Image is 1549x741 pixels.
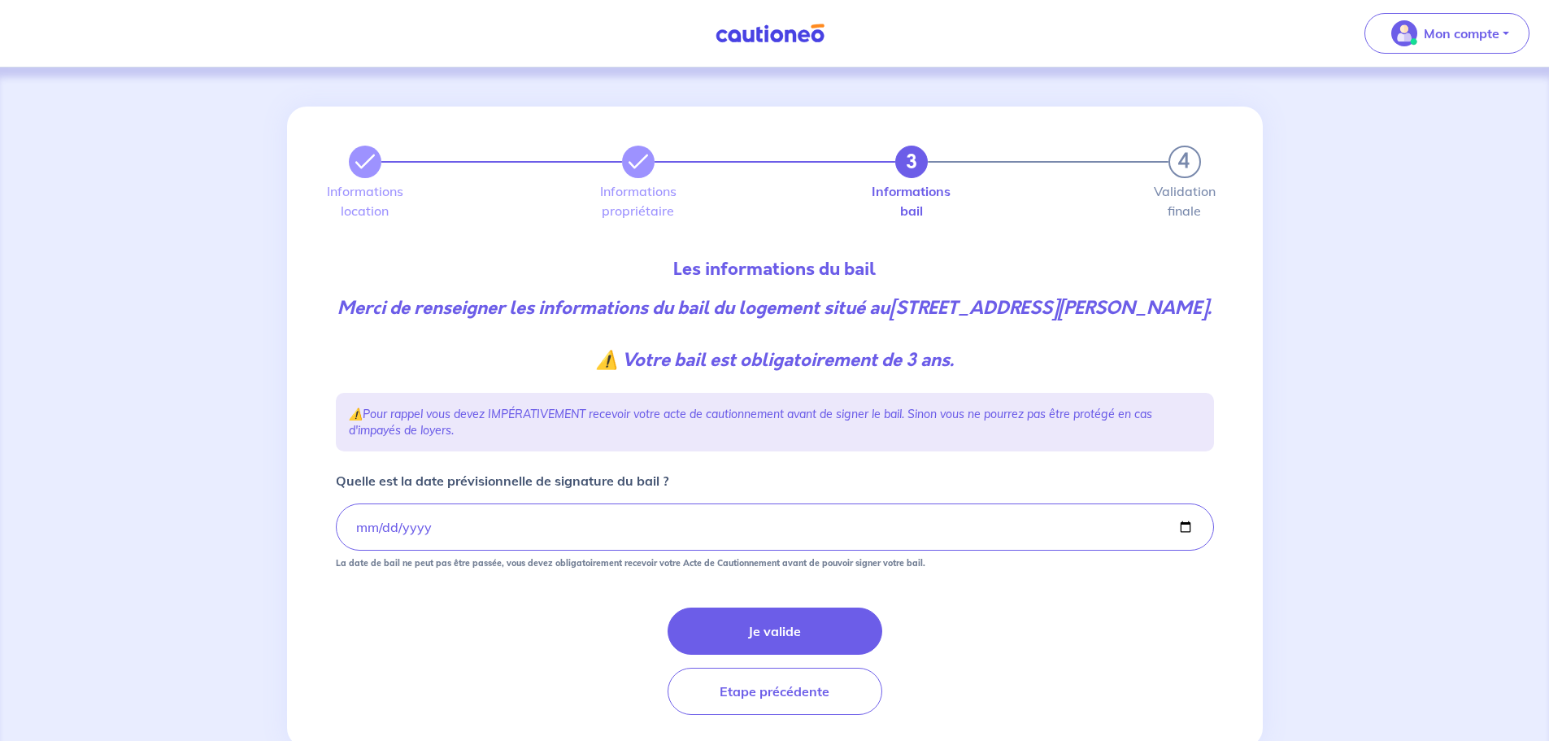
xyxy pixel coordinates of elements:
p: ⚠️ [349,406,1201,438]
label: Validation finale [1168,185,1201,217]
strong: La date de bail ne peut pas être passée, vous devez obligatoirement recevoir votre Acte de Cautio... [336,557,925,569]
p: Quelle est la date prévisionnelle de signature du bail ? [336,471,668,490]
button: Je valide [668,608,882,655]
img: Cautioneo [709,24,831,44]
label: Informations bail [895,185,928,217]
strong: [STREET_ADDRESS][PERSON_NAME] [890,295,1207,320]
img: illu_account_valid_menu.svg [1391,20,1417,46]
strong: ⚠️ Votre bail est obligatoirement de 3 ans. [596,347,954,373]
p: Les informations du bail [336,256,1214,282]
p: Mon compte [1424,24,1499,43]
em: Pour rappel vous devez IMPÉRATIVEMENT recevoir votre acte de cautionnement avant de signer le bai... [349,407,1152,438]
button: illu_account_valid_menu.svgMon compte [1364,13,1529,54]
label: Informations propriétaire [622,185,655,217]
button: 3 [895,146,928,178]
em: Merci de renseigner les informations du bail du logement situé au . [337,295,1212,373]
label: Informations location [349,185,381,217]
input: contract-date-placeholder [336,503,1214,551]
button: Etape précédente [668,668,882,715]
